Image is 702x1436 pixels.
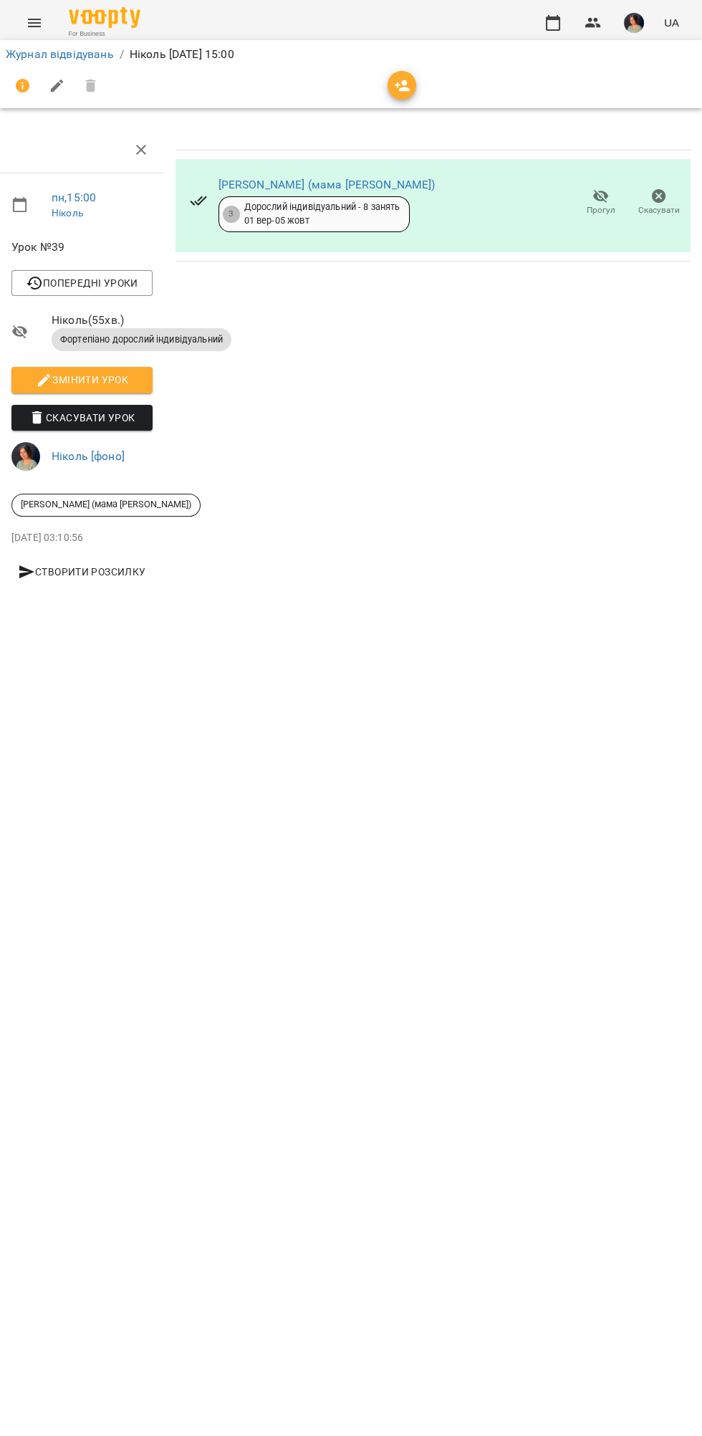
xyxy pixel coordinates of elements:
[130,46,234,63] p: Ніколь [DATE] 15:00
[244,201,400,227] div: Дорослий індивідуальний - 8 занять 01 вер - 05 жовт
[17,563,147,580] span: Створити розсилку
[11,367,153,393] button: Змінити урок
[23,371,141,388] span: Змінити урок
[223,206,240,223] div: 3
[69,7,140,28] img: Voopty Logo
[11,442,40,471] img: e7cc86ff2ab213a8ed988af7ec1c5bbe.png
[11,531,153,545] p: [DATE] 03:10:56
[69,29,140,39] span: For Business
[6,46,696,63] nav: breadcrumb
[658,9,685,36] button: UA
[52,207,83,219] a: Ніколь
[11,559,153,585] button: Створити розсилку
[23,409,141,426] span: Скасувати Урок
[52,312,153,329] span: Ніколь ( 55 хв. )
[120,46,124,63] li: /
[12,498,200,511] span: [PERSON_NAME] (мама [PERSON_NAME])
[23,274,141,292] span: Попередні уроки
[638,204,680,216] span: Скасувати
[52,191,96,204] a: пн , 15:00
[11,270,153,296] button: Попередні уроки
[11,239,153,256] span: Урок №39
[218,178,436,191] a: [PERSON_NAME] (мама [PERSON_NAME])
[6,47,114,61] a: Журнал відвідувань
[17,6,52,40] button: Menu
[52,449,125,463] a: Ніколь [фоно]
[587,204,615,216] span: Прогул
[624,13,644,33] img: e7cc86ff2ab213a8ed988af7ec1c5bbe.png
[572,183,630,223] button: Прогул
[11,494,201,517] div: [PERSON_NAME] (мама [PERSON_NAME])
[630,183,688,223] button: Скасувати
[11,405,153,431] button: Скасувати Урок
[52,333,231,346] span: Фортепіано дорослий індивідуальний
[664,15,679,30] span: UA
